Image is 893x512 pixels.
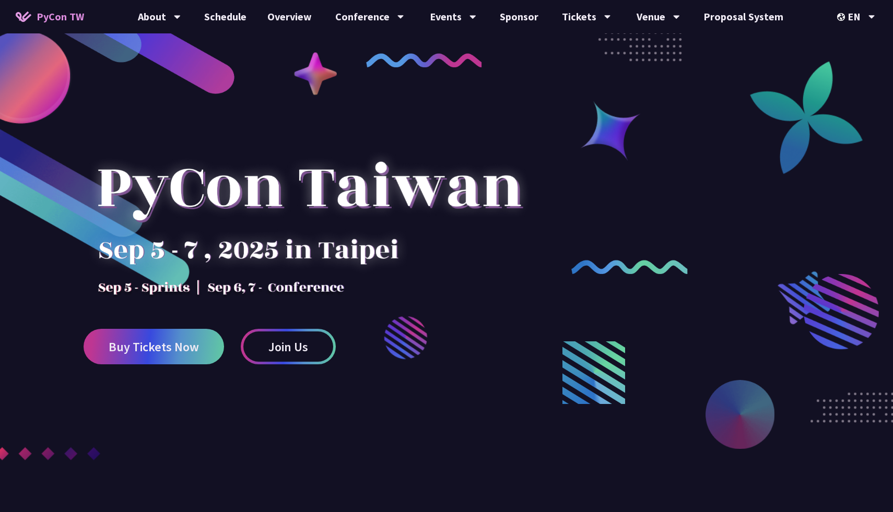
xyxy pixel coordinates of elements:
img: curly-2.e802c9f.png [571,260,687,275]
a: Join Us [241,329,336,364]
span: PyCon TW [37,9,84,25]
img: curly-1.ebdbada.png [366,53,482,68]
a: Buy Tickets Now [84,329,224,364]
img: Home icon of PyCon TW 2025 [16,11,31,22]
span: Join Us [268,340,308,353]
span: Buy Tickets Now [109,340,199,353]
img: Locale Icon [837,13,848,21]
a: PyCon TW [5,4,95,30]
